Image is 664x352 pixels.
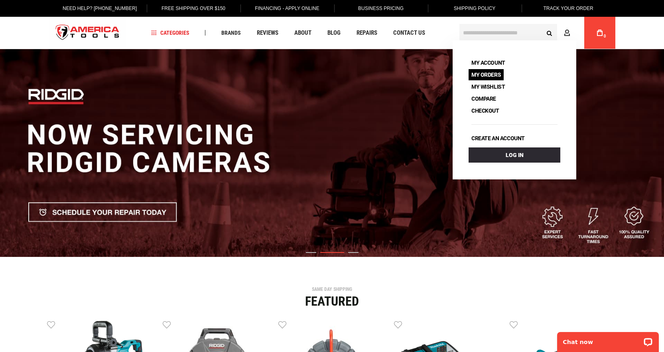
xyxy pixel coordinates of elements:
span: Contact Us [393,30,425,36]
a: My Orders [469,69,504,80]
a: Reviews [253,28,282,38]
span: Reviews [257,30,278,36]
div: SAME DAY SHIPPING [47,287,617,292]
a: My Wishlist [469,81,508,92]
a: Compare [469,93,499,104]
span: About [294,30,311,36]
a: Checkout [469,105,502,116]
a: store logo [49,18,126,48]
span: Categories [151,30,189,36]
a: Log In [469,147,560,163]
a: Blog [324,28,344,38]
span: Repairs [357,30,377,36]
span: Blog [327,30,341,36]
a: My Account [469,57,508,68]
a: Categories [148,28,193,38]
span: Shipping Policy [454,6,496,11]
a: Contact Us [390,28,429,38]
iframe: LiveChat chat widget [552,327,664,352]
span: 0 [604,34,606,38]
img: America Tools [49,18,126,48]
a: Repairs [353,28,381,38]
div: Featured [47,295,617,308]
a: About [291,28,315,38]
a: 0 [592,17,607,49]
a: Create an account [469,133,528,144]
span: Brands [221,30,241,36]
a: Brands [218,28,244,38]
button: Search [542,25,557,40]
